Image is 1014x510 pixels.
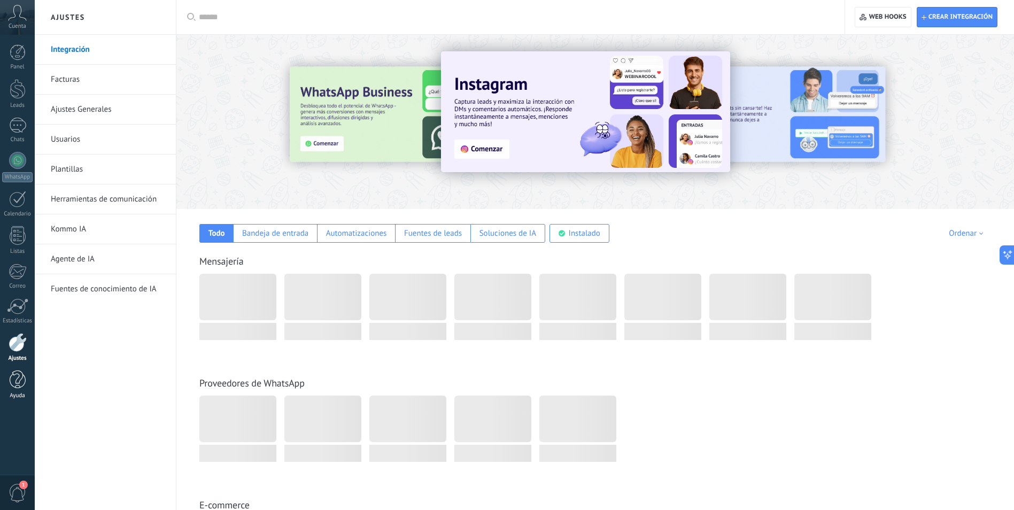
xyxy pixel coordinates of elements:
div: Instalado [569,228,600,238]
button: Crear integración [917,7,997,27]
a: Herramientas de comunicación [51,184,165,214]
li: Plantillas [35,154,176,184]
li: Facturas [35,65,176,95]
div: Chats [2,136,33,143]
div: Ayuda [2,392,33,399]
div: Soluciones de IA [479,228,536,238]
a: Ajustes Generales [51,95,165,125]
div: Automatizaciones [326,228,387,238]
div: Todo [208,228,225,238]
div: Ordenar [949,228,987,238]
div: Panel [2,64,33,71]
a: Agente de IA [51,244,165,274]
li: Herramientas de comunicación [35,184,176,214]
a: Mensajería [199,255,244,267]
span: 1 [19,481,28,489]
div: WhatsApp [2,172,33,182]
li: Agente de IA [35,244,176,274]
div: Bandeja de entrada [242,228,308,238]
div: Estadísticas [2,318,33,324]
a: Proveedores de WhatsApp [199,377,305,389]
a: Plantillas [51,154,165,184]
a: Fuentes de conocimiento de IA [51,274,165,304]
button: Web hooks [855,7,911,27]
div: Listas [2,248,33,255]
li: Kommo IA [35,214,176,244]
div: Correo [2,283,33,290]
a: Kommo IA [51,214,165,244]
div: Leads [2,102,33,109]
div: Fuentes de leads [404,228,462,238]
a: Usuarios [51,125,165,154]
div: Ajustes [2,355,33,362]
img: Slide 2 [657,67,885,162]
a: Facturas [51,65,165,95]
li: Ajustes Generales [35,95,176,125]
li: Usuarios [35,125,176,154]
div: Calendario [2,211,33,218]
img: Slide 3 [290,67,517,162]
span: Web hooks [869,13,907,21]
li: Fuentes de conocimiento de IA [35,274,176,304]
li: Integración [35,35,176,65]
a: Integración [51,35,165,65]
span: Crear integración [928,13,993,21]
img: Slide 1 [441,51,730,172]
span: Cuenta [9,23,26,30]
